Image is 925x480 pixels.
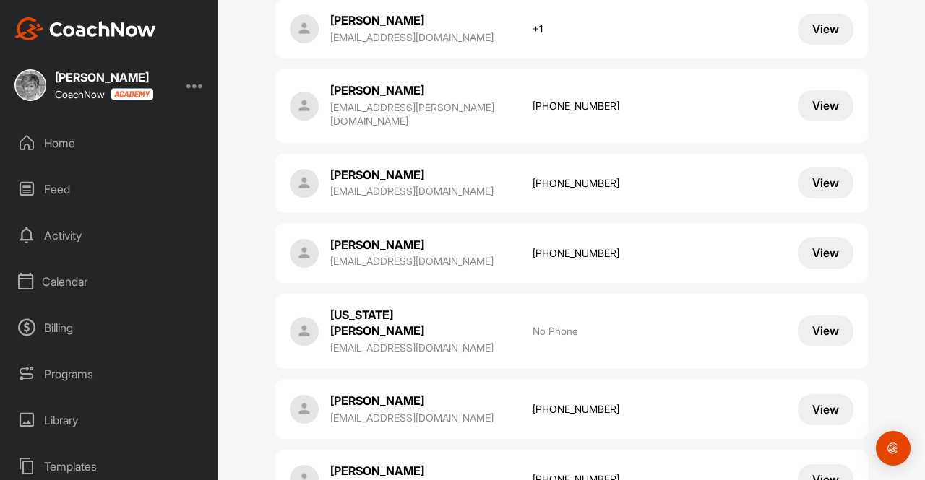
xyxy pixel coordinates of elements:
a: [PHONE_NUMBER] [533,402,634,416]
p: [PERSON_NAME] [330,393,475,409]
div: Library [8,402,212,438]
a: [PHONE_NUMBER] [533,246,634,261]
button: View [798,14,853,45]
img: CoachNow [14,17,156,40]
div: Billing [8,310,212,346]
a: [EMAIL_ADDRESS][PERSON_NAME][DOMAIN_NAME] [330,100,518,128]
a: [EMAIL_ADDRESS][DOMAIN_NAME] [330,254,518,269]
p: [US_STATE][PERSON_NAME] [330,307,475,339]
button: View [798,394,853,425]
a: [EMAIL_ADDRESS][DOMAIN_NAME] [330,184,518,198]
img: zMR65xoIaNJnYhBR8k16oAdA3Eiv8JMAAHKuhGeyN9KQAAAABJRU5ErkJggg== [290,169,319,198]
a: [EMAIL_ADDRESS][DOMAIN_NAME] [330,341,518,355]
button: View [798,90,853,121]
p: [PERSON_NAME] [330,463,475,479]
img: zMR65xoIaNJnYhBR8k16oAdA3Eiv8JMAAHKuhGeyN9KQAAAABJRU5ErkJggg== [290,395,319,424]
img: zMR65xoIaNJnYhBR8k16oAdA3Eiv8JMAAHKuhGeyN9KQAAAABJRU5ErkJggg== [290,317,319,346]
img: zMR65xoIaNJnYhBR8k16oAdA3Eiv8JMAAHKuhGeyN9KQAAAABJRU5ErkJggg== [290,239,319,268]
p: [PERSON_NAME] [330,237,475,253]
p: No Phone [533,324,634,339]
button: View [798,237,853,269]
p: [PERSON_NAME] [330,12,475,28]
div: CoachNow [55,88,153,100]
div: Home [8,125,212,161]
div: Programs [8,356,212,392]
p: [PERSON_NAME] [330,167,475,183]
a: +1 [533,22,634,36]
p: [PERSON_NAME] [330,82,475,98]
img: square_79ec8c51d126512d5cf6ea9b3775d7e2.jpg [14,69,46,101]
a: [EMAIL_ADDRESS][DOMAIN_NAME] [330,30,518,45]
div: [PERSON_NAME] [55,71,153,83]
a: [EMAIL_ADDRESS][DOMAIN_NAME] [330,411,518,425]
img: CoachNow acadmey [111,88,153,100]
div: Calendar [8,263,212,300]
div: Open Intercom Messenger [876,431,911,466]
img: zMR65xoIaNJnYhBR8k16oAdA3Eiv8JMAAHKuhGeyN9KQAAAABJRU5ErkJggg== [290,92,319,121]
a: [PHONE_NUMBER] [533,99,634,113]
button: View [798,167,853,198]
button: View [798,315,853,346]
div: Activity [8,217,212,253]
div: Feed [8,171,212,207]
img: zMR65xoIaNJnYhBR8k16oAdA3Eiv8JMAAHKuhGeyN9KQAAAABJRU5ErkJggg== [290,14,319,43]
a: [PHONE_NUMBER] [533,176,634,191]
